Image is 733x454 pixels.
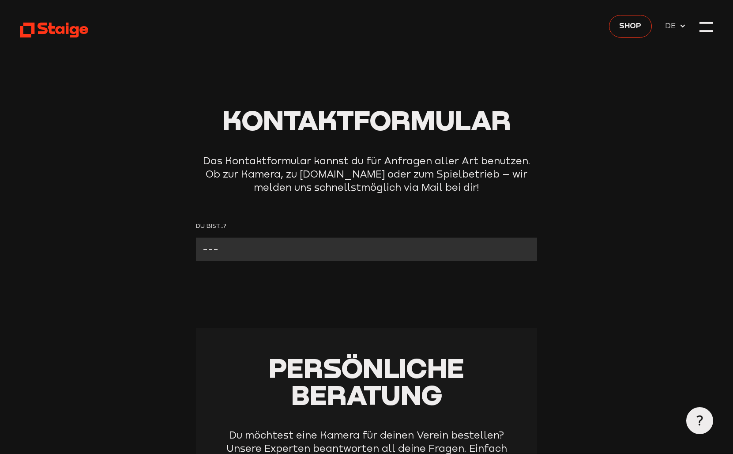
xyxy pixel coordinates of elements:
a: Shop [609,15,652,38]
p: Das Kontaktformular kannst du für Anfragen aller Art benutzen. Ob zur Kamera, zu [DOMAIN_NAME] od... [201,154,532,194]
span: Shop [619,20,641,32]
span: Kontaktformular [222,103,511,136]
label: Du bist...? [196,221,538,231]
form: Contact form [196,221,538,261]
span: DE [665,20,679,32]
span: Persönliche Beratung [269,351,464,411]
